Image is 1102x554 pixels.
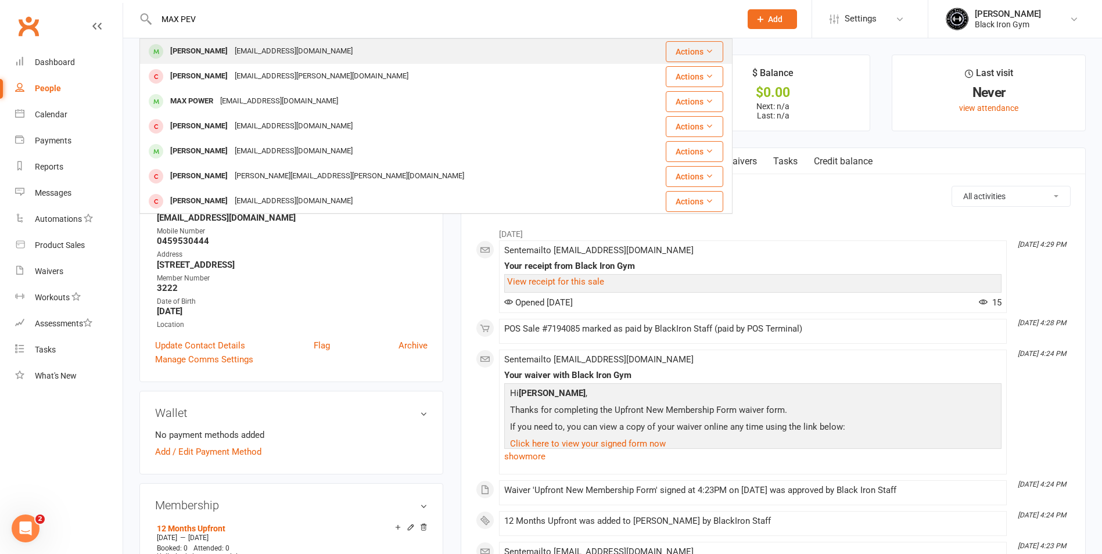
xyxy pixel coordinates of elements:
[167,143,231,160] div: [PERSON_NAME]
[231,143,356,160] div: [EMAIL_ADDRESS][DOMAIN_NAME]
[15,128,123,154] a: Payments
[903,87,1075,99] div: Never
[1018,480,1066,488] i: [DATE] 4:24 PM
[687,87,859,99] div: $0.00
[217,93,342,110] div: [EMAIL_ADDRESS][DOMAIN_NAME]
[15,337,123,363] a: Tasks
[167,93,217,110] div: MAX POWER
[748,9,797,29] button: Add
[153,11,733,27] input: Search...
[15,311,123,337] a: Assessments
[845,6,877,32] span: Settings
[314,339,330,352] a: Flag
[15,232,123,258] a: Product Sales
[231,68,412,85] div: [EMAIL_ADDRESS][PERSON_NAME][DOMAIN_NAME]
[15,206,123,232] a: Automations
[504,370,1002,380] div: Your waiver with Black Iron Gym
[666,91,723,112] button: Actions
[1018,240,1066,249] i: [DATE] 4:29 PM
[155,352,253,366] a: Manage Comms Settings
[507,276,604,287] a: View receipt for this sale
[1018,319,1066,327] i: [DATE] 4:28 PM
[15,258,123,285] a: Waivers
[519,388,586,398] strong: [PERSON_NAME]
[15,180,123,206] a: Messages
[231,193,356,210] div: [EMAIL_ADDRESS][DOMAIN_NAME]
[959,103,1018,113] a: view attendance
[666,141,723,162] button: Actions
[231,168,468,185] div: [PERSON_NAME][EMAIL_ADDRESS][PERSON_NAME][DOMAIN_NAME]
[35,371,77,380] div: What's New
[35,240,85,250] div: Product Sales
[231,118,356,135] div: [EMAIL_ADDRESS][DOMAIN_NAME]
[157,249,428,260] div: Address
[946,8,969,31] img: thumb_image1623296242.png
[975,9,1041,19] div: [PERSON_NAME]
[157,524,225,533] a: 12 Months Upfront
[666,191,723,212] button: Actions
[157,283,428,293] strong: 3222
[167,193,231,210] div: [PERSON_NAME]
[157,236,428,246] strong: 0459530444
[14,12,43,41] a: Clubworx
[157,213,428,223] strong: [EMAIL_ADDRESS][DOMAIN_NAME]
[15,285,123,311] a: Workouts
[504,354,694,365] span: Sent email to [EMAIL_ADDRESS][DOMAIN_NAME]
[768,15,782,24] span: Add
[157,306,428,316] strong: [DATE]
[504,485,1002,495] div: Waiver 'Upfront New Membership Form' signed at 4:23PM on [DATE] was approved by Black Iron Staff
[504,448,1002,465] a: show more
[15,49,123,75] a: Dashboard
[752,66,794,87] div: $ Balance
[806,148,881,175] a: Credit balance
[167,118,231,135] div: [PERSON_NAME]
[155,445,261,459] a: Add / Edit Payment Method
[157,273,428,284] div: Member Number
[157,226,428,237] div: Mobile Number
[35,293,70,302] div: Workouts
[155,428,428,442] li: No payment methods added
[15,154,123,180] a: Reports
[231,43,356,60] div: [EMAIL_ADDRESS][DOMAIN_NAME]
[157,260,428,270] strong: [STREET_ADDRESS]
[765,148,806,175] a: Tasks
[507,386,999,403] p: Hi ,
[666,166,723,187] button: Actions
[504,297,573,308] span: Opened [DATE]
[975,19,1041,30] div: Black Iron Gym
[15,102,123,128] a: Calendar
[35,515,45,524] span: 2
[666,116,723,137] button: Actions
[157,319,428,330] div: Location
[15,363,123,389] a: What's New
[155,339,245,352] a: Update Contact Details
[155,499,428,512] h3: Membership
[35,214,82,224] div: Automations
[188,534,209,542] span: [DATE]
[15,75,123,102] a: People
[979,297,1002,308] span: 15
[716,148,765,175] a: Waivers
[476,222,1071,240] li: [DATE]
[35,188,71,197] div: Messages
[1018,350,1066,358] i: [DATE] 4:24 PM
[35,57,75,67] div: Dashboard
[35,84,61,93] div: People
[155,406,428,419] h3: Wallet
[157,534,177,542] span: [DATE]
[167,68,231,85] div: [PERSON_NAME]
[35,136,71,145] div: Payments
[154,533,428,542] div: —
[504,245,694,256] span: Sent email to [EMAIL_ADDRESS][DOMAIN_NAME]
[476,186,1071,204] h3: Activity
[666,41,723,62] button: Actions
[12,515,40,542] iframe: Intercom live chat
[504,324,1002,334] div: POS Sale #7194085 marked as paid by BlackIron Staff (paid by POS Terminal)
[35,345,56,354] div: Tasks
[167,168,231,185] div: [PERSON_NAME]
[504,261,1002,271] div: Your receipt from Black Iron Gym
[35,162,63,171] div: Reports
[504,516,1002,526] div: 12 Months Upfront was added to [PERSON_NAME] by BlackIron Staff
[510,438,666,449] a: Click here to view your signed form now
[1018,511,1066,519] i: [DATE] 4:24 PM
